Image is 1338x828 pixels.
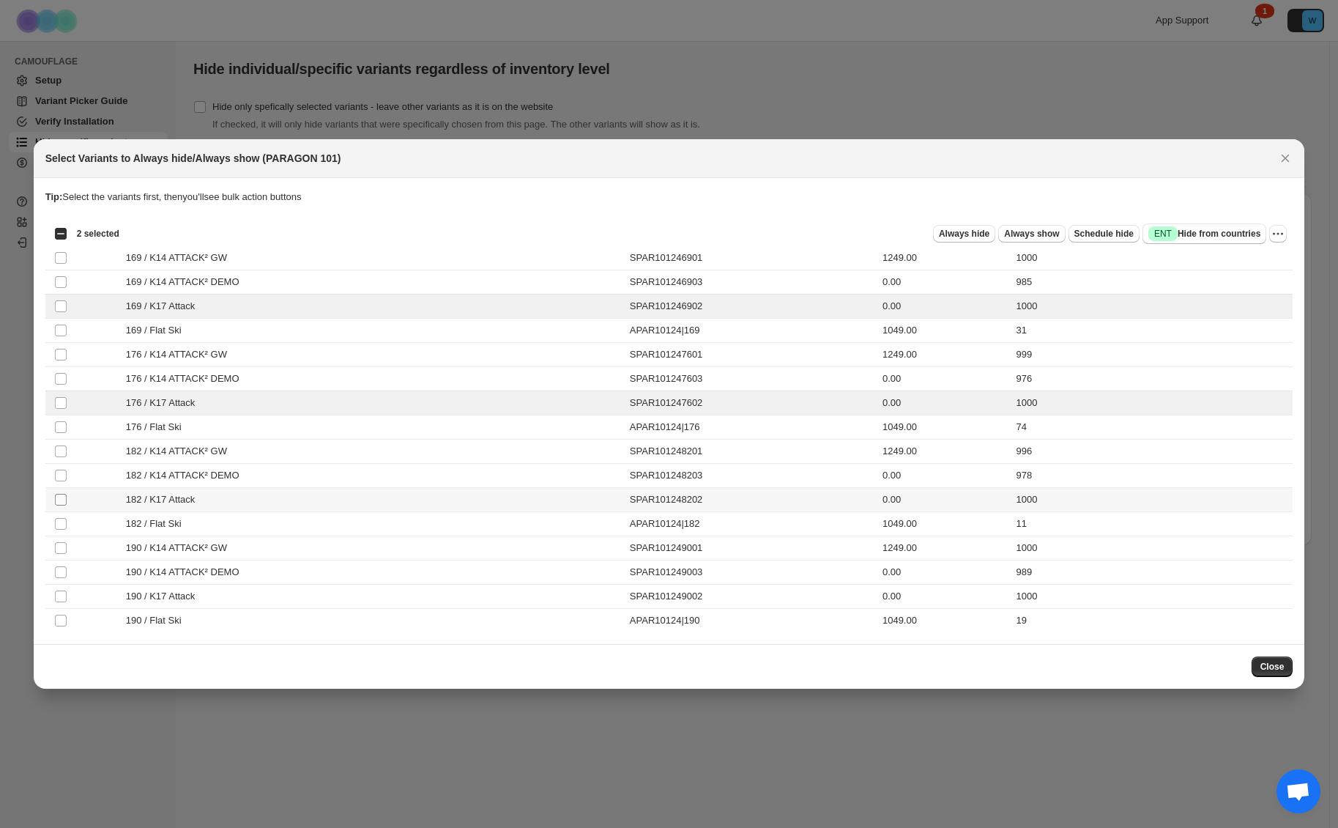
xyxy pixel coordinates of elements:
strong: Tip: [45,191,63,202]
td: APAR10124|182 [625,512,878,536]
td: SPAR101248202 [625,488,878,512]
td: 989 [1012,561,1293,585]
td: SPAR101249002 [625,585,878,609]
td: SPAR101246902 [625,295,878,319]
span: 190 / Flat Ski [126,613,190,628]
td: 0.00 [878,561,1012,585]
td: 1000 [1012,391,1293,415]
span: 182 / Flat Ski [126,517,190,531]
td: SPAR101246903 [625,270,878,295]
td: 1249.00 [878,246,1012,270]
td: SPAR101248203 [625,464,878,488]
button: Schedule hide [1068,225,1140,243]
td: 19 [1012,609,1293,633]
td: 1249.00 [878,343,1012,367]
td: 0.00 [878,488,1012,512]
td: 31 [1012,319,1293,343]
td: 978 [1012,464,1293,488]
button: Always show [998,225,1065,243]
td: 0.00 [878,295,1012,319]
td: 1000 [1012,536,1293,561]
td: APAR10124|176 [625,415,878,440]
button: More actions [1269,225,1287,243]
td: SPAR101246901 [625,246,878,270]
span: 176 / Flat Ski [126,420,190,435]
span: 190 / K14 ATTACK² DEMO [126,565,248,580]
td: 0.00 [878,585,1012,609]
td: 1249.00 [878,440,1012,464]
span: 176 / K14 ATTACK² DEMO [126,372,248,386]
td: 976 [1012,367,1293,391]
td: SPAR101247602 [625,391,878,415]
button: Close [1252,657,1293,677]
button: SuccessENTHide from countries [1142,223,1266,244]
span: 2 selected [77,228,119,240]
p: Select the variants first, then you'll see bulk action buttons [45,190,1293,204]
span: ENT [1154,228,1172,240]
span: 169 / K14 ATTACK² GW [126,251,235,265]
td: 996 [1012,440,1293,464]
td: SPAR101247603 [625,367,878,391]
td: APAR10124|190 [625,609,878,633]
span: Close [1260,661,1285,673]
span: Always show [1004,228,1059,240]
td: 1049.00 [878,415,1012,440]
span: 176 / K14 ATTACK² GW [126,347,235,362]
td: 1000 [1012,488,1293,512]
td: APAR10124|169 [625,319,878,343]
td: 0.00 [878,270,1012,295]
td: 1000 [1012,295,1293,319]
td: 0.00 [878,464,1012,488]
span: 190 / K17 Attack [126,589,204,604]
td: 1049.00 [878,512,1012,536]
span: 182 / K14 ATTACK² DEMO [126,468,248,483]
span: 182 / K17 Attack [126,492,204,507]
td: 0.00 [878,367,1012,391]
td: SPAR101249001 [625,536,878,561]
td: SPAR101249003 [625,561,878,585]
td: 1049.00 [878,609,1012,633]
h2: Select Variants to Always hide/Always show (PARAGON 101) [45,151,341,166]
td: SPAR101248201 [625,440,878,464]
button: Close [1275,148,1296,169]
td: 999 [1012,343,1293,367]
td: 1249.00 [878,536,1012,561]
span: 169 / K17 Attack [126,299,204,314]
td: 985 [1012,270,1293,295]
td: 1000 [1012,246,1293,270]
span: 176 / K17 Attack [126,396,204,410]
span: Schedule hide [1074,228,1134,240]
span: Hide from countries [1148,226,1260,241]
td: 11 [1012,512,1293,536]
td: 1049.00 [878,319,1012,343]
td: 1000 [1012,585,1293,609]
span: Always hide [939,228,989,240]
button: Always hide [933,225,995,243]
span: 190 / K14 ATTACK² GW [126,541,235,555]
span: 182 / K14 ATTACK² GW [126,444,235,459]
td: SPAR101247601 [625,343,878,367]
td: 74 [1012,415,1293,440]
td: 0.00 [878,391,1012,415]
div: Open chat [1276,769,1320,813]
span: 169 / K14 ATTACK² DEMO [126,275,248,289]
span: 169 / Flat Ski [126,323,190,338]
